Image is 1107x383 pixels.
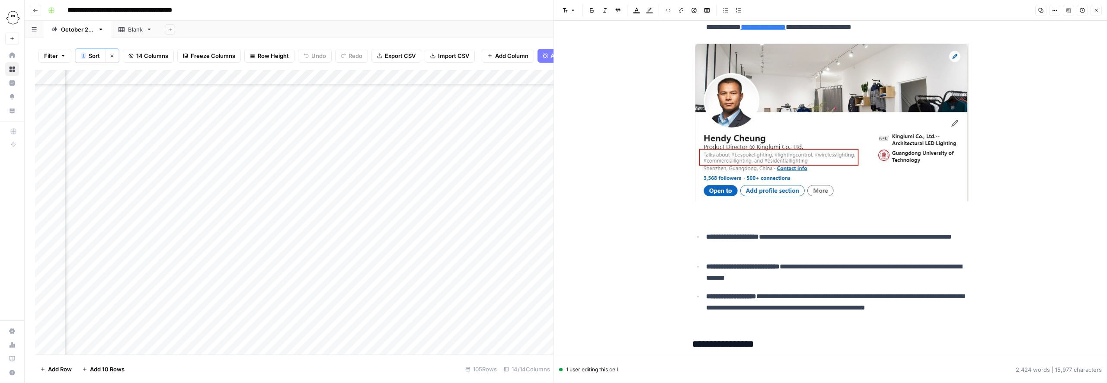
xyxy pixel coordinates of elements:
a: [DATE] edits [44,21,111,38]
span: Undo [311,51,326,60]
a: Opportunities [5,90,19,104]
div: 14/14 Columns [500,362,553,376]
button: Export CSV [371,49,421,63]
span: Export CSV [385,51,416,60]
div: 2,424 words | 15,977 characters [1016,365,1102,374]
button: Undo [298,49,332,63]
span: Filter [44,51,58,60]
span: Add 10 Rows [90,365,125,373]
button: 1Sort [75,49,105,63]
button: 14 Columns [123,49,174,63]
button: Add 10 Rows [77,362,130,376]
span: Add Row [48,365,72,373]
button: Help + Support [5,366,19,380]
button: Freeze Columns [177,49,241,63]
a: Blank [111,21,160,38]
button: Add Row [35,362,77,376]
button: Workspace: PhantomBuster [5,7,19,29]
div: Blank [128,25,143,34]
span: Freeze Columns [191,51,235,60]
a: Settings [5,324,19,338]
span: Row Height [258,51,289,60]
button: Add Column [482,49,534,63]
a: Your Data [5,104,19,118]
a: Browse [5,62,19,76]
div: 1 [81,52,86,59]
button: Import CSV [425,49,475,63]
span: Redo [349,51,362,60]
button: Redo [335,49,368,63]
a: Usage [5,338,19,352]
a: Learning Hub [5,352,19,366]
button: Row Height [244,49,294,63]
a: Home [5,48,19,62]
img: PhantomBuster Logo [5,10,21,26]
span: Add Column [495,51,528,60]
div: [DATE] edits [61,25,94,34]
a: Insights [5,76,19,90]
button: Filter [38,49,71,63]
span: 14 Columns [136,51,168,60]
span: Sort [89,51,100,60]
div: 105 Rows [462,362,500,376]
span: 1 [82,52,85,59]
div: 1 user editing this cell [559,366,618,373]
button: Add Power Agent [538,49,603,63]
span: Import CSV [438,51,469,60]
